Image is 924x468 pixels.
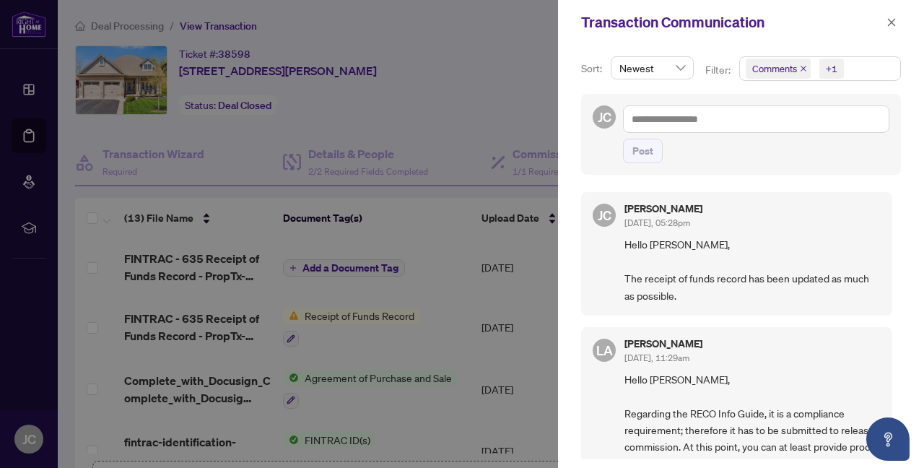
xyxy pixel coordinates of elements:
[581,12,882,33] div: Transaction Communication
[826,61,837,76] div: +1
[624,339,702,349] h5: [PERSON_NAME]
[598,107,611,127] span: JC
[752,61,797,76] span: Comments
[624,352,689,363] span: [DATE], 11:29am
[705,62,733,78] p: Filter:
[746,58,811,79] span: Comments
[800,65,807,72] span: close
[598,205,611,225] span: JC
[624,204,702,214] h5: [PERSON_NAME]
[581,61,605,77] p: Sort:
[619,57,685,79] span: Newest
[624,236,881,304] span: Hello [PERSON_NAME], The receipt of funds record has been updated as much as possible.
[623,139,663,163] button: Post
[596,340,613,360] span: LA
[886,17,897,27] span: close
[624,217,690,228] span: [DATE], 05:28pm
[866,417,910,461] button: Open asap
